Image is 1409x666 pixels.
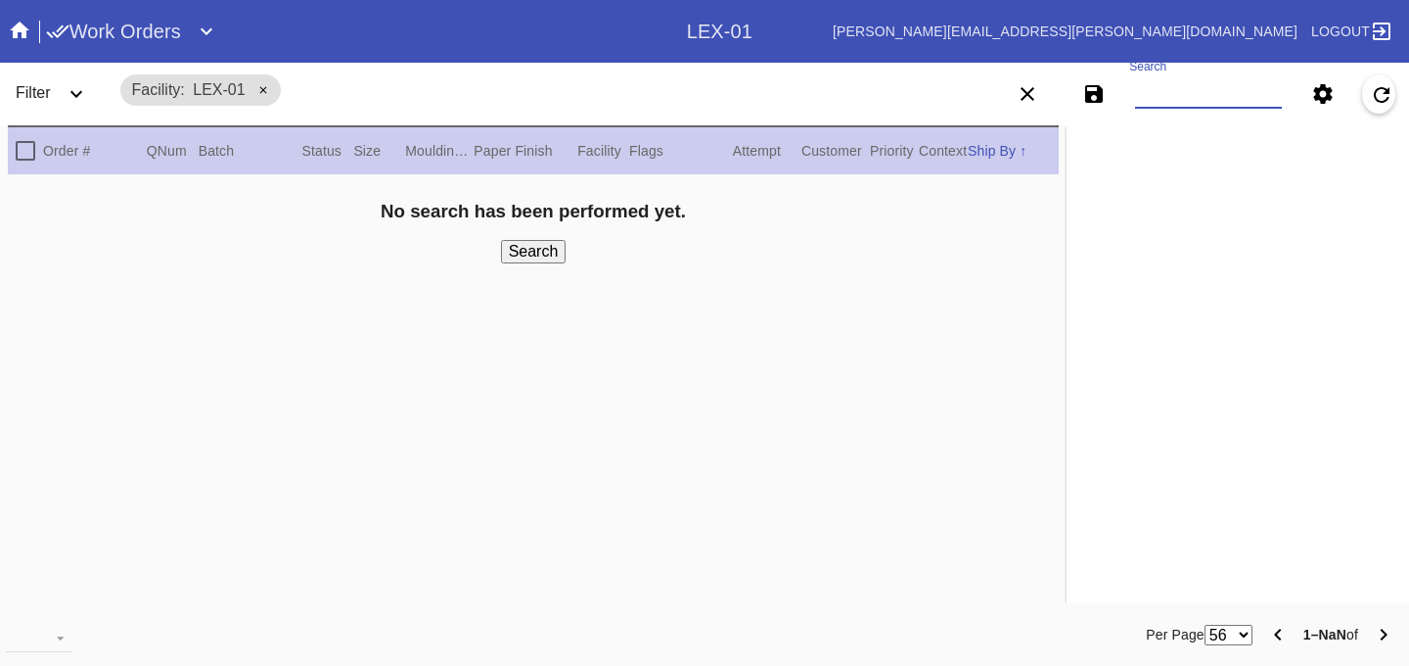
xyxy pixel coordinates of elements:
[1074,74,1114,114] button: Save filters
[1146,623,1204,646] label: Per Page
[353,143,381,159] span: Size
[919,139,968,163] div: Context
[16,135,45,166] md-checkbox: Select All
[132,81,185,98] span: Facility
[501,240,567,263] button: Search
[57,74,96,114] button: Expand
[43,139,147,163] div: Order #
[1303,74,1342,114] button: Settings
[46,16,181,47] h1: Work Orders
[1362,74,1395,114] button: Refresh
[6,623,72,652] md-select: download-file: Download...
[199,139,302,163] div: Batch
[833,24,1297,39] a: [PERSON_NAME][EMAIL_ADDRESS][PERSON_NAME][DOMAIN_NAME]
[193,81,245,98] span: LEX-01
[1303,627,1346,642] b: 1–NaN
[870,143,914,159] span: Priority
[405,139,474,163] div: Moulding / Mat
[353,139,405,163] div: Size
[1016,93,1039,109] ng-md-icon: Clear filters
[474,139,577,163] div: Paper Finish
[1303,623,1358,646] div: of
[1258,615,1297,654] button: Previous Page
[1008,74,1047,114] button: Clear filters
[8,67,110,121] div: FilterExpand
[629,139,733,163] div: Flags
[1305,14,1393,49] a: Logout
[16,201,1051,222] h3: No search has been performed yet.
[801,139,870,163] div: Customer
[46,12,687,51] div: Work OrdersExpand
[187,12,226,51] button: Expand
[16,84,51,101] span: Filter
[301,139,353,163] div: Status
[687,21,752,43] div: LEX-01
[1020,143,1026,159] span: ↑
[147,139,199,163] div: QNum
[968,143,1016,159] span: Ship By
[577,139,629,163] div: Facility
[1364,615,1403,654] button: Next Page
[870,139,919,163] div: Priority
[733,139,801,163] div: Attempt
[968,139,1051,163] div: Ship By ↑
[1311,24,1370,39] span: Logout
